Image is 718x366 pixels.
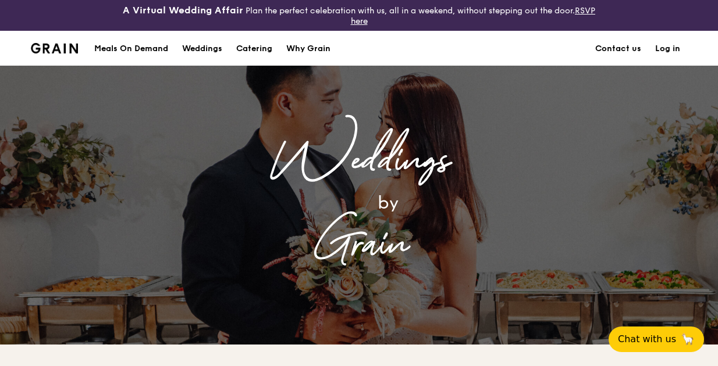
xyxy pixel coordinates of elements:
img: Grain [31,43,78,53]
span: Chat with us [618,332,676,346]
button: Chat with us🦙 [609,326,704,352]
div: by [184,187,592,218]
a: Why Grain [279,31,337,66]
a: Contact us [588,31,648,66]
a: Catering [229,31,279,66]
div: Weddings [126,135,592,187]
div: Grain [126,218,592,271]
div: Catering [236,31,272,66]
div: Why Grain [286,31,330,66]
div: Weddings [182,31,222,66]
div: Plan the perfect celebration with us, all in a weekend, without stepping out the door. [120,5,599,26]
a: Weddings [175,31,229,66]
span: 🦙 [681,332,695,346]
a: GrainGrain [31,30,78,65]
a: Log in [648,31,687,66]
h3: A Virtual Wedding Affair [123,5,243,16]
div: Meals On Demand [94,31,168,66]
a: RSVP here [351,6,596,26]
